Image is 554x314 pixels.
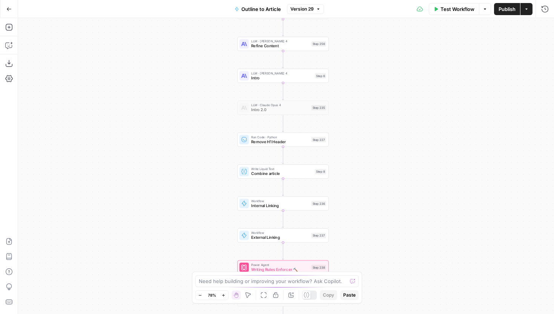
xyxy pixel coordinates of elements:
span: Outline to Article [241,5,281,13]
g: Edge from step_227 to step_8 [282,147,284,164]
div: Step 8 [315,169,326,174]
span: External Linking [251,235,309,241]
button: Copy [320,290,337,300]
span: Copy [323,292,334,299]
button: Outline to Article [230,3,285,15]
div: LLM · [PERSON_NAME] 4Refine ContentStep 256 [237,37,328,51]
div: Run Code · PythonRemove H1 HeaderStep 227 [237,133,328,147]
span: Write Liquid Text [251,167,313,172]
span: Refine Content [251,43,309,49]
g: Edge from step_236 to step_237 [282,210,284,227]
span: Run Code · Python [251,135,309,139]
div: Step 236 [312,201,326,206]
span: LLM · [PERSON_NAME] 4 [251,71,313,76]
span: Remove H1 Header [251,139,309,145]
div: WorkflowInternal LinkingStep 236 [237,196,328,211]
span: Search for Authoritative Sources [251,299,309,305]
div: Step 235 [312,105,326,110]
span: Intro [251,75,313,81]
span: Workflow [251,230,309,235]
span: LLM · [PERSON_NAME] 4 [251,39,309,44]
span: Version 29 [290,6,314,12]
div: LLM · [PERSON_NAME] 4IntroStep 6 [237,69,328,83]
span: Test Workflow [440,5,474,13]
button: Paste [340,290,359,300]
g: Edge from step_237 to step_238 [282,243,284,260]
span: Internal Linking [251,203,309,209]
div: LLM · Gemini 2.5 ProSearch for Authoritative SourcesStep 246 [237,292,328,306]
g: Edge from step_256 to step_6 [282,51,284,68]
div: WorkflowExternal LinkingStep 237 [237,228,328,243]
div: Step 6 [315,73,326,79]
g: Edge from step_226 to step_256 [282,19,284,36]
button: Version 29 [287,4,324,14]
span: Publish [499,5,516,13]
span: Power Agent [251,262,309,267]
button: Test Workflow [429,3,479,15]
span: Paste [343,292,356,299]
span: 78% [208,292,216,298]
span: Writing Rules Enforcer 🔨 [251,266,309,272]
g: Edge from step_8 to step_236 [282,179,284,196]
g: Edge from step_6 to step_235 [282,83,284,100]
div: Write Liquid TextCombine articleStep 8 [237,164,328,179]
button: Publish [494,3,520,15]
div: Step 256 [312,41,326,46]
span: Intro 2.0 [251,107,309,113]
span: LLM · Claude Opus 4 [251,103,309,108]
div: Step 238 [312,265,326,270]
span: Workflow [251,198,309,203]
div: Step 227 [312,137,326,142]
div: LLM · Claude Opus 4Intro 2.0Step 235 [237,101,328,115]
div: Power AgentWriting Rules Enforcer 🔨Step 238 [237,260,328,275]
div: Step 237 [312,233,326,238]
span: Combine article [251,171,313,177]
g: Edge from step_235 to step_227 [282,115,284,132]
